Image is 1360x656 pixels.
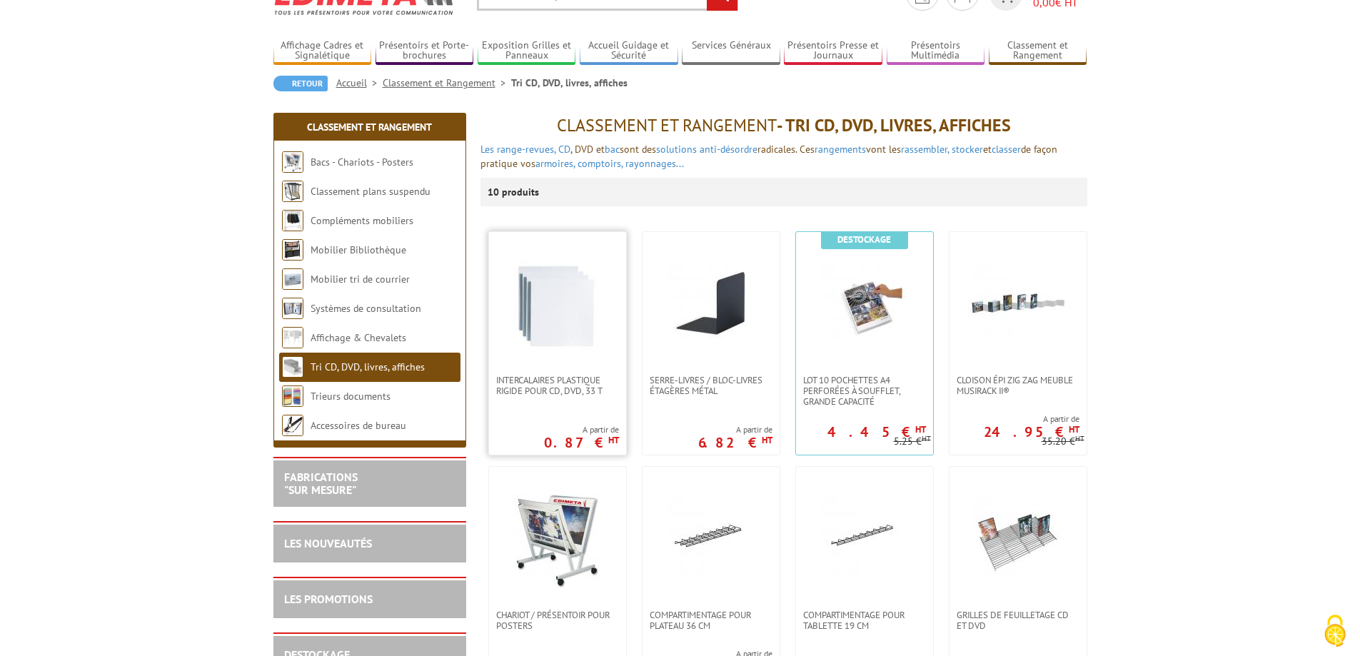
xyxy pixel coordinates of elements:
[698,424,772,435] span: A partir de
[480,116,1087,135] h1: - Tri CD, DVD, livres, affiches
[311,390,391,403] a: Trieurs documents
[508,253,608,353] img: Intercalaires plastique rigide pour CD, DVD, 33 T
[284,470,358,497] a: FABRICATIONS"Sur Mesure"
[915,423,926,435] sup: HT
[311,214,413,227] a: Compléments mobiliers
[803,375,926,407] span: Lot 10 Pochettes A4 perforées à soufflet, grande capacité
[796,610,933,631] a: Compartimentage pour tablette 19 cm
[1310,607,1360,656] button: Cookies (fenêtre modale)
[282,298,303,319] img: Systèmes de consultation
[698,438,772,447] p: 6.82 €
[480,143,1057,170] font: , DVD et
[796,375,933,407] a: Lot 10 Pochettes A4 perforées à soufflet, grande capacité
[376,39,474,63] a: Présentoirs et Porte-brochures
[307,121,432,133] a: Classement et Rangement
[643,610,780,631] a: Compartimentage pour plateau 36 cm
[620,143,815,156] span: sont des radicales. Ces
[311,331,406,344] a: Affichage & Chevalets
[383,76,511,89] a: Classement et Rangement
[984,428,1079,436] p: 24.95 €
[558,143,570,156] a: CD
[784,39,882,63] a: Présentoirs Presse et Journaux
[480,143,555,156] a: Les range-revues,
[650,375,772,396] span: Serre-livres / Bloc-livres étagères métal
[650,610,772,631] span: Compartimentage pour plateau 36 cm
[273,39,372,63] a: Affichage Cadres et Signalétique
[950,610,1087,631] a: Grilles de feuilletage CD et DVD
[311,302,421,315] a: Systèmes de consultation
[661,253,761,353] img: Serre-livres / Bloc-livres étagères métal
[887,39,985,63] a: Présentoirs Multimédia
[282,210,303,231] img: Compléments mobiliers
[282,151,303,173] img: Bacs - Chariots - Posters
[273,76,328,91] a: Retour
[643,375,780,396] a: Serre-livres / Bloc-livres étagères métal
[762,434,772,446] sup: HT
[815,488,915,588] img: Compartimentage pour tablette 19 cm
[284,536,372,550] a: LES NOUVEAUTÉS
[957,610,1079,631] span: Grilles de feuilletage CD et DVD
[580,39,678,63] a: Accueil Guidage et Sécurité
[311,273,410,286] a: Mobilier tri de courrier
[605,143,620,156] a: bac
[625,157,683,170] a: rayonnages...
[1042,436,1084,447] p: 35.20 €
[968,253,1068,353] img: Cloison épi zig zag meuble Musirack II®
[282,415,303,436] img: Accessoires de bureau
[282,385,303,407] img: Trieurs documents
[336,76,383,89] a: Accueil
[922,433,931,443] sup: HT
[496,375,619,396] span: Intercalaires plastique rigide pour CD, DVD, 33 T
[544,424,619,435] span: A partir de
[608,434,619,446] sup: HT
[544,438,619,447] p: 0.87 €
[282,181,303,202] img: Classement plans suspendu
[488,178,541,206] p: 10 produits
[1075,433,1084,443] sup: HT
[1069,423,1079,435] sup: HT
[478,39,576,63] a: Exposition Grilles et Panneaux
[284,592,373,606] a: LES PROMOTIONS
[1317,613,1353,649] img: Cookies (fenêtre modale)
[952,143,983,156] a: stocker
[282,268,303,290] img: Mobilier tri de courrier
[901,143,949,156] a: rassembler,
[950,413,1079,425] span: A partir de
[282,327,303,348] img: Affichage & Chevalets
[489,610,626,631] a: Chariot / Présentoir pour posters
[311,243,406,256] a: Mobilier Bibliothèque
[950,375,1087,396] a: Cloison épi zig zag meuble Musirack II®
[535,157,575,170] a: armoires,
[282,356,303,378] img: Tri CD, DVD, livres, affiches
[578,157,623,170] a: comptoirs,
[311,360,425,373] a: Tri CD, DVD, livres, affiches
[511,76,628,90] li: Tri CD, DVD, livres, affiches
[311,156,413,168] a: Bacs - Chariots - Posters
[557,114,777,136] span: Classement et Rangement
[682,39,780,63] a: Services Généraux
[827,428,926,436] p: 4.45 €
[989,39,1087,63] a: Classement et Rangement
[311,185,430,198] a: Classement plans suspendu
[489,375,626,396] a: Intercalaires plastique rigide pour CD, DVD, 33 T
[282,239,303,261] img: Mobilier Bibliothèque
[968,488,1068,588] img: Grilles de feuilletage CD et DVD
[837,233,891,246] b: Destockage
[480,143,1057,170] span: vont les et de façon pratique vos
[311,419,406,432] a: Accessoires de bureau
[992,143,1021,156] a: classer
[496,610,619,631] span: Chariot / Présentoir pour posters
[661,488,761,588] img: Compartimentage pour plateau 36 cm
[894,436,931,447] p: 5.25 €
[815,143,866,156] a: rangements
[815,253,915,353] img: Lot 10 Pochettes A4 perforées à soufflet, grande capacité
[508,488,608,588] img: Chariot / Présentoir pour posters
[957,375,1079,396] span: Cloison épi zig zag meuble Musirack II®
[803,610,926,631] span: Compartimentage pour tablette 19 cm
[656,143,757,156] a: solutions anti-désordre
